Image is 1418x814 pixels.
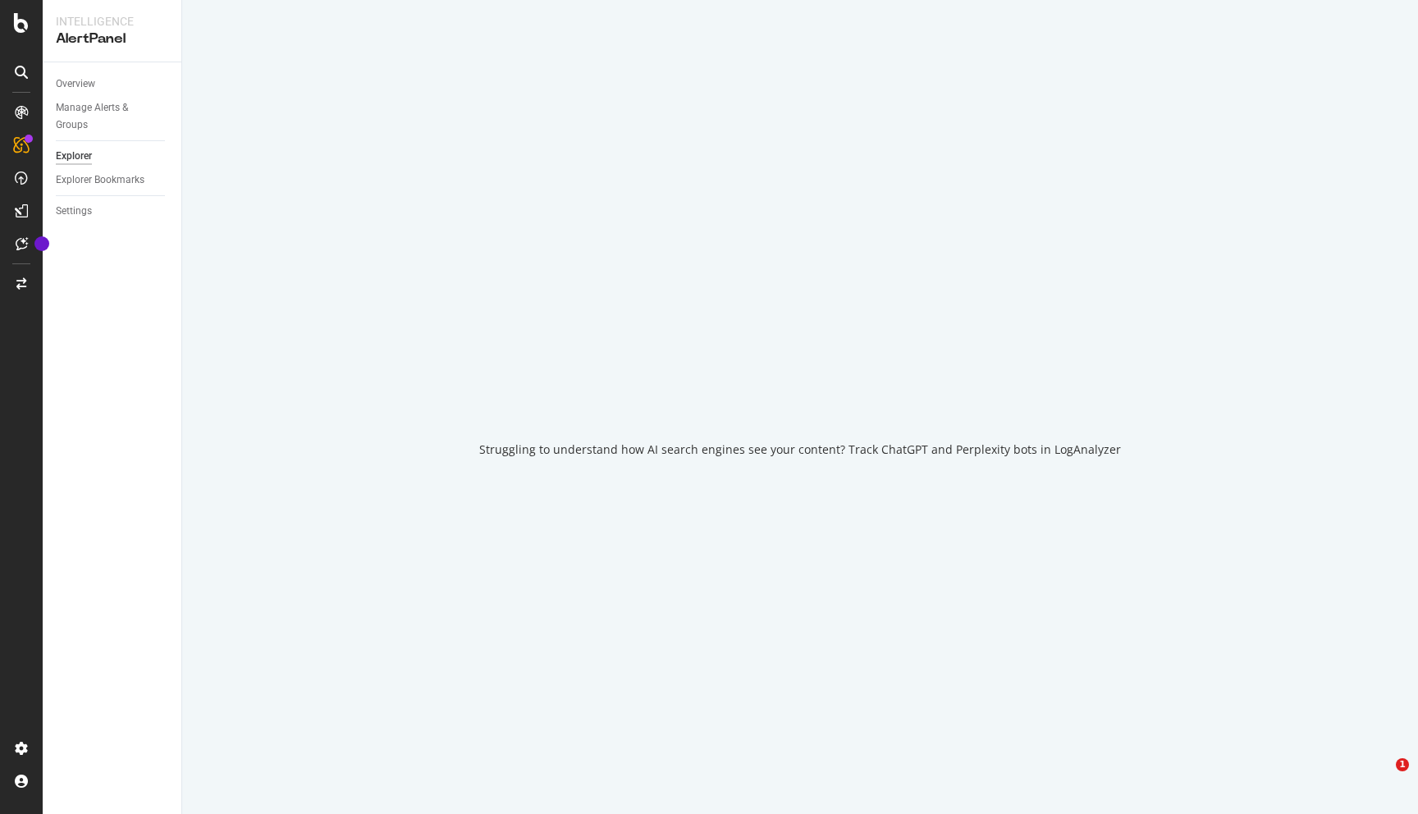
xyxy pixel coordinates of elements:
[56,99,154,134] div: Manage Alerts & Groups
[56,75,170,93] a: Overview
[56,30,168,48] div: AlertPanel
[56,203,92,220] div: Settings
[741,356,859,415] div: animation
[1362,758,1402,798] iframe: Intercom live chat
[56,75,95,93] div: Overview
[479,441,1121,458] div: Struggling to understand how AI search engines see your content? Track ChatGPT and Perplexity bot...
[56,171,170,189] a: Explorer Bookmarks
[34,236,49,251] div: Tooltip anchor
[56,13,168,30] div: Intelligence
[56,148,92,165] div: Explorer
[56,203,170,220] a: Settings
[1396,758,1409,771] span: 1
[56,148,170,165] a: Explorer
[56,171,144,189] div: Explorer Bookmarks
[56,99,170,134] a: Manage Alerts & Groups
